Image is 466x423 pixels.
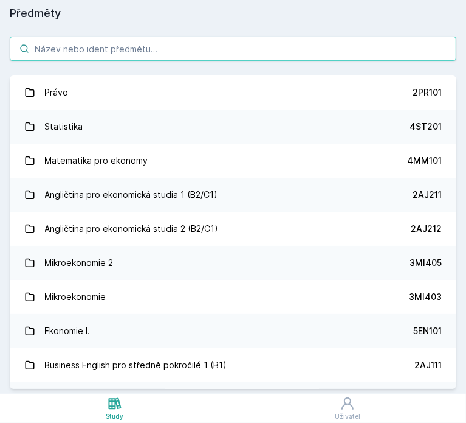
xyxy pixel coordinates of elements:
[106,412,123,421] div: Study
[45,114,83,139] div: Statistika
[10,144,456,178] a: Matematika pro ekonomy 4MM101
[10,75,456,110] a: Právo 2PR101
[10,348,456,382] a: Business English pro středně pokročilé 1 (B1) 2AJ111
[45,251,114,275] div: Mikroekonomie 2
[409,257,442,269] div: 3MI405
[45,353,227,377] div: Business English pro středně pokročilé 1 (B1)
[45,80,69,105] div: Právo
[335,412,360,421] div: Uživatel
[45,183,218,207] div: Angličtina pro ekonomická studia 1 (B2/C1)
[45,217,219,241] div: Angličtina pro ekonomická studia 2 (B2/C1)
[407,155,442,167] div: 4MM101
[10,37,456,61] input: Název nebo ident předmětu…
[413,325,442,337] div: 5EN101
[10,280,456,314] a: Mikroekonomie 3MI403
[45,285,106,309] div: Mikroekonomie
[10,5,456,22] h1: Předměty
[409,291,442,303] div: 3MI403
[45,149,148,173] div: Matematika pro ekonomy
[409,121,442,133] div: 4ST201
[10,382,456,416] a: Mikroekonomie I 3MI102
[45,319,91,343] div: Ekonomie I.
[10,178,456,212] a: Angličtina pro ekonomická studia 1 (B2/C1) 2AJ211
[10,314,456,348] a: Ekonomie I. 5EN101
[45,387,111,411] div: Mikroekonomie I
[10,110,456,144] a: Statistika 4ST201
[229,394,466,423] a: Uživatel
[10,246,456,280] a: Mikroekonomie 2 3MI405
[413,189,442,201] div: 2AJ211
[10,212,456,246] a: Angličtina pro ekonomická studia 2 (B2/C1) 2AJ212
[413,86,442,99] div: 2PR101
[411,223,442,235] div: 2AJ212
[414,359,442,371] div: 2AJ111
